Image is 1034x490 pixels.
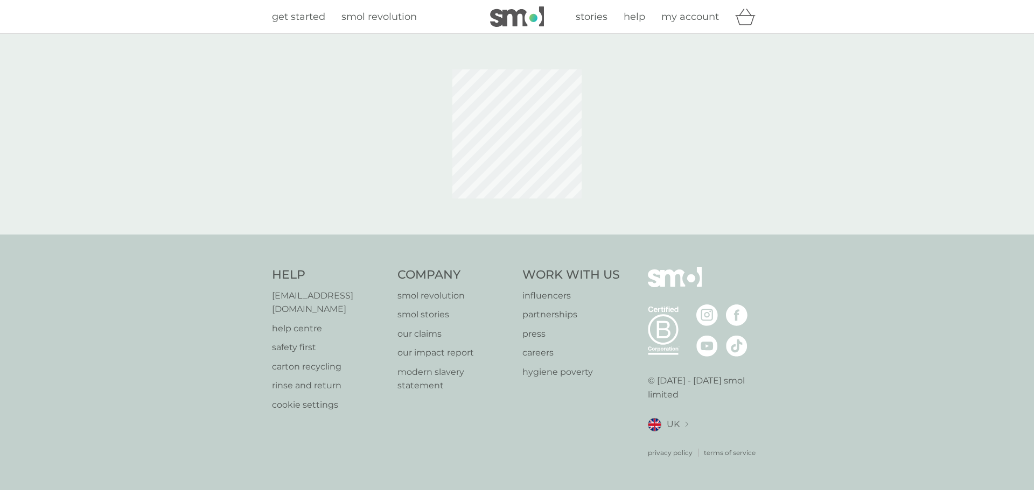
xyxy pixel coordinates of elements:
[576,9,607,25] a: stories
[397,308,512,322] a: smol stories
[397,267,512,283] h4: Company
[490,6,544,27] img: smol
[704,448,756,458] a: terms of service
[661,11,719,23] span: my account
[648,418,661,431] img: UK flag
[726,335,747,357] img: visit the smol Tiktok page
[272,340,387,354] a: safety first
[696,335,718,357] img: visit the smol Youtube page
[272,322,387,336] a: help centre
[685,422,688,428] img: select a new location
[726,304,747,326] img: visit the smol Facebook page
[272,379,387,393] a: rinse and return
[624,9,645,25] a: help
[341,9,417,25] a: smol revolution
[272,9,325,25] a: get started
[272,398,387,412] a: cookie settings
[624,11,645,23] span: help
[648,374,763,401] p: © [DATE] - [DATE] smol limited
[735,6,762,27] div: basket
[661,9,719,25] a: my account
[272,289,387,316] a: [EMAIL_ADDRESS][DOMAIN_NAME]
[272,360,387,374] a: carton recycling
[522,267,620,283] h4: Work With Us
[667,417,680,431] span: UK
[397,346,512,360] a: our impact report
[397,365,512,393] a: modern slavery statement
[576,11,607,23] span: stories
[696,304,718,326] img: visit the smol Instagram page
[522,289,620,303] a: influencers
[648,267,702,303] img: smol
[522,346,620,360] a: careers
[341,11,417,23] span: smol revolution
[648,448,693,458] a: privacy policy
[397,327,512,341] a: our claims
[522,308,620,322] a: partnerships
[397,289,512,303] a: smol revolution
[272,11,325,23] span: get started
[272,267,387,283] h4: Help
[522,365,620,379] a: hygiene poverty
[522,327,620,341] a: press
